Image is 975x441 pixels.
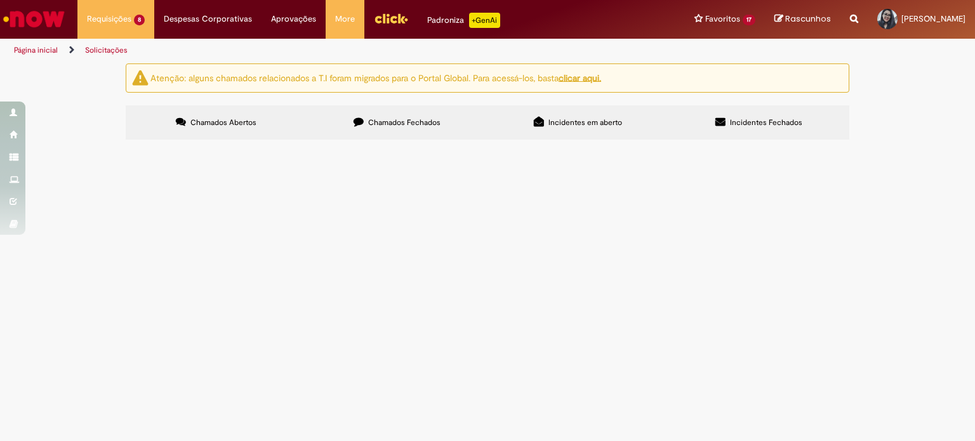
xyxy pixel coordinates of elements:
span: Chamados Abertos [190,117,256,128]
img: ServiceNow [1,6,67,32]
a: clicar aqui. [559,72,601,83]
span: Requisições [87,13,131,25]
div: Padroniza [427,13,500,28]
span: Incidentes em aberto [548,117,622,128]
ul: Trilhas de página [10,39,640,62]
a: Solicitações [85,45,128,55]
span: More [335,13,355,25]
ng-bind-html: Atenção: alguns chamados relacionados a T.I foram migrados para o Portal Global. Para acessá-los,... [150,72,601,83]
img: click_logo_yellow_360x200.png [374,9,408,28]
a: Página inicial [14,45,58,55]
span: Favoritos [705,13,740,25]
p: +GenAi [469,13,500,28]
span: Rascunhos [785,13,831,25]
span: Aprovações [271,13,316,25]
span: Incidentes Fechados [730,117,802,128]
a: Rascunhos [774,13,831,25]
span: 17 [743,15,755,25]
span: 8 [134,15,145,25]
span: [PERSON_NAME] [901,13,965,24]
span: Despesas Corporativas [164,13,252,25]
span: Chamados Fechados [368,117,441,128]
